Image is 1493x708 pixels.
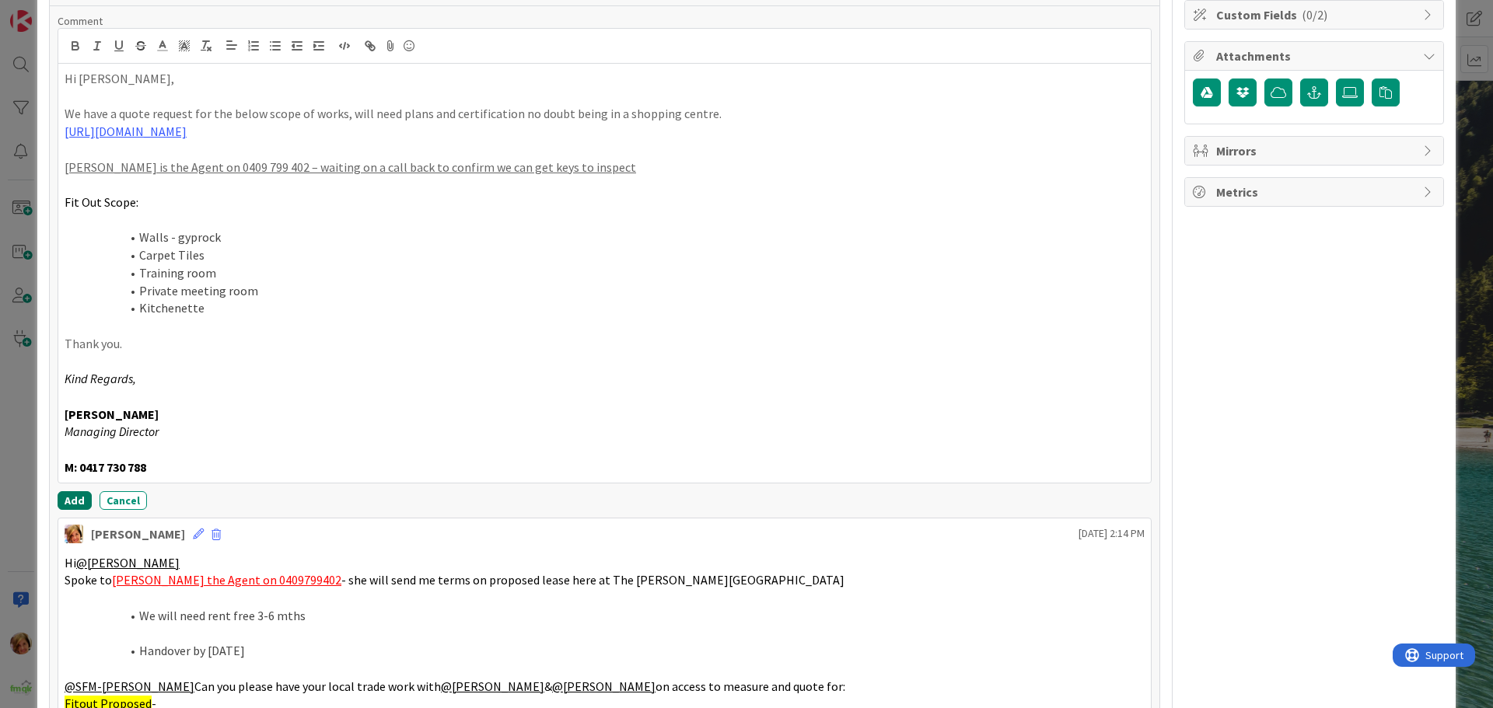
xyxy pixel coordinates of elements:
[65,678,194,694] a: @SFM-[PERSON_NAME]
[83,246,1145,264] li: Carpet Tiles
[65,159,636,175] u: [PERSON_NAME] is the Agent on 0409 799 402 – waiting on a call back to confirm we can get keys to...
[65,406,159,422] strong: [PERSON_NAME]
[1216,47,1415,65] span: Attachments
[1216,5,1415,24] span: Custom Fields
[65,555,76,570] span: Hi
[83,607,1145,625] li: We will need rent free 3-6 mths
[83,264,1145,282] li: Training room
[1216,141,1415,160] span: Mirrors
[194,678,441,694] span: Can you please have your local trade work with
[65,105,1145,123] p: We have a quote request for the below scope of works, will need plans and certification no doubt ...
[58,491,92,510] button: Add
[33,2,71,21] span: Support
[91,525,185,543] div: [PERSON_NAME]
[83,299,1145,317] li: Kitchenette
[552,678,656,694] a: @[PERSON_NAME]
[76,555,180,570] a: @[PERSON_NAME]
[83,642,1145,660] li: Handover by [DATE]
[1216,183,1415,201] span: Metrics
[65,124,187,139] a: [URL][DOMAIN_NAME]
[65,371,136,386] em: Kind Regards,
[58,14,103,28] span: Comment
[1302,7,1327,23] span: ( 0/2 )
[83,282,1145,300] li: Private meeting room
[65,525,83,543] img: KD
[65,70,1145,88] p: Hi [PERSON_NAME],
[341,572,844,588] span: - she will send me terms on proposed lease here at The [PERSON_NAME][GEOGRAPHIC_DATA]
[100,491,147,510] button: Cancel
[544,678,552,694] span: &
[1079,525,1145,542] span: [DATE] 2:14 PM
[83,228,1145,246] li: Walls - gyprock
[65,424,159,439] em: Managing Director
[65,572,112,588] span: Spoke to
[65,194,138,210] span: Fit Out Scope:
[65,459,146,475] strong: M: 0417 730 788
[65,335,1145,353] p: Thank you.
[656,678,845,694] span: on access to measure and quote for:
[112,572,341,588] u: [PERSON_NAME] the Agent on 0409799402
[441,678,544,694] a: @[PERSON_NAME]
